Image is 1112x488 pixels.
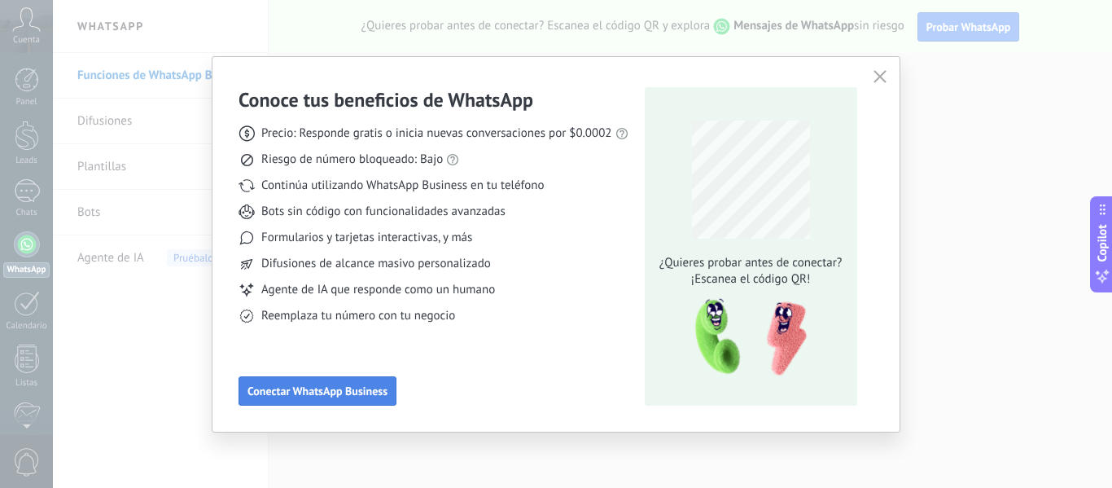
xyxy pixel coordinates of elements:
span: Reemplaza tu número con tu negocio [261,308,455,324]
span: Continúa utilizando WhatsApp Business en tu teléfono [261,178,544,194]
span: ¡Escanea el código QR! [655,271,847,288]
span: Bots sin código con funcionalidades avanzadas [261,204,506,220]
button: Conectar WhatsApp Business [239,376,396,406]
img: qr-pic-1x.png [681,294,810,381]
span: ¿Quieres probar antes de conectar? [655,255,847,271]
span: Formularios y tarjetas interactivas, y más [261,230,472,246]
h3: Conoce tus beneficios de WhatsApp [239,87,533,112]
span: Agente de IA que responde como un humano [261,282,495,298]
span: Conectar WhatsApp Business [247,385,387,397]
span: Precio: Responde gratis o inicia nuevas conversaciones por $0.0002 [261,125,612,142]
span: Difusiones de alcance masivo personalizado [261,256,491,272]
span: Copilot [1094,224,1110,262]
span: Riesgo de número bloqueado: Bajo [261,152,443,168]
